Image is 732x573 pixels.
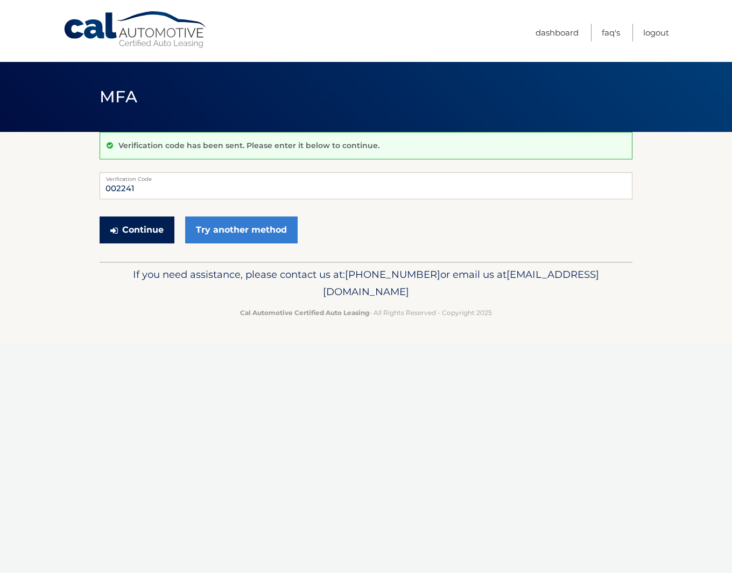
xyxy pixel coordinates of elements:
p: Verification code has been sent. Please enter it below to continue. [118,141,379,150]
p: If you need assistance, please contact us at: or email us at [107,266,625,301]
strong: Cal Automotive Certified Auto Leasing [240,309,369,317]
button: Continue [100,216,174,243]
span: [EMAIL_ADDRESS][DOMAIN_NAME] [323,268,599,298]
span: [PHONE_NUMBER] [345,268,440,281]
a: Dashboard [536,24,579,41]
span: MFA [100,87,137,107]
a: Cal Automotive [63,11,208,49]
a: Logout [643,24,669,41]
p: - All Rights Reserved - Copyright 2025 [107,307,625,318]
a: FAQ's [602,24,620,41]
a: Try another method [185,216,298,243]
input: Verification Code [100,172,632,199]
label: Verification Code [100,172,632,181]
